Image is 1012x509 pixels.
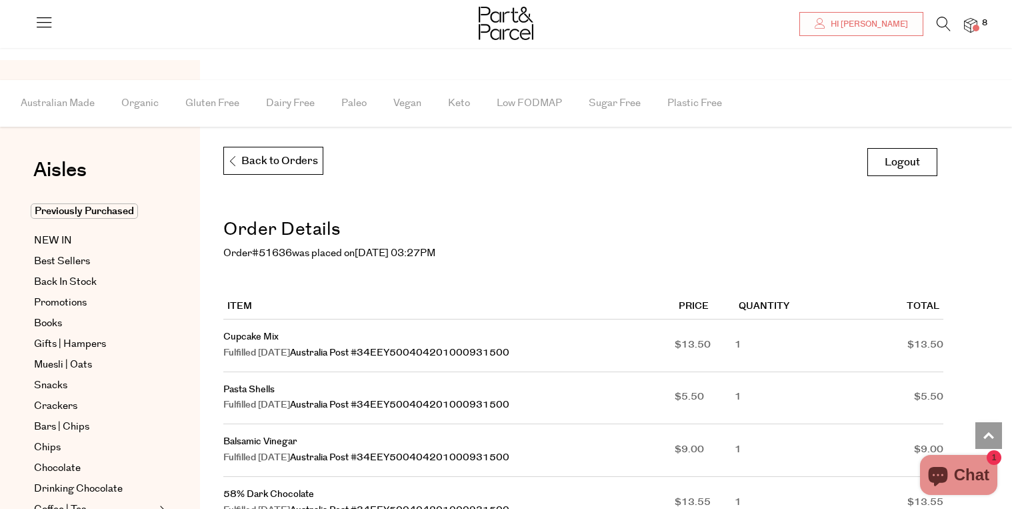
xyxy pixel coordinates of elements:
[34,253,90,270] span: Best Sellers
[34,295,155,311] a: Promotions
[34,378,67,394] span: Snacks
[185,80,239,127] span: Gluten Free
[21,80,95,127] span: Australian Made
[34,440,155,456] a: Chips
[479,7,533,40] img: Part&Parcel
[827,320,943,372] td: $13.50
[33,155,87,185] span: Aisles
[266,80,315,127] span: Dairy Free
[34,419,89,435] span: Bars | Chips
[735,372,827,425] td: 1
[34,481,123,497] span: Drinking Chocolate
[34,440,61,456] span: Chips
[735,295,827,320] th: Quantity
[223,488,314,501] a: 58% Dark Chocolate
[223,398,675,414] div: Fulfilled [DATE]
[34,233,155,249] a: NEW IN
[34,316,62,332] span: Books
[223,346,675,362] div: Fulfilled [DATE]
[290,451,509,464] a: Australia Post #34EEY500404201000931500
[223,435,297,448] a: Balsamic Vinegar
[34,295,87,311] span: Promotions
[34,203,155,219] a: Previously Purchased
[223,330,279,344] a: Cupcake Mix
[355,246,435,260] mark: [DATE] 03:27PM
[735,424,827,477] td: 1
[121,80,159,127] span: Organic
[223,383,275,396] a: Pasta Shells
[223,295,675,320] th: Item
[34,336,106,352] span: Gifts | Hampers
[31,203,138,219] span: Previously Purchased
[979,17,991,29] span: 8
[448,80,470,127] span: Keto
[290,346,509,360] a: Australia Post #34EEY500404201000931500
[34,398,77,414] span: Crackers
[290,398,509,412] a: Australia Post #34EEY500404201000931500
[964,18,977,32] a: 8
[34,398,155,414] a: Crackers
[799,12,923,36] a: Hi [PERSON_NAME]
[34,460,155,476] a: Chocolate
[827,372,943,425] td: $5.50
[34,316,155,332] a: Books
[34,378,155,394] a: Snacks
[827,19,908,30] span: Hi [PERSON_NAME]
[34,357,92,373] span: Muesli | Oats
[667,80,722,127] span: Plastic Free
[34,460,81,476] span: Chocolate
[227,147,318,175] p: Back to Orders
[34,253,155,270] a: Best Sellers
[223,147,323,175] a: Back to Orders
[34,481,155,497] a: Drinking Chocolate
[393,80,421,127] span: Vegan
[827,295,943,320] th: Total
[34,274,155,290] a: Back In Stock
[341,80,367,127] span: Paleo
[252,246,292,260] mark: #51636
[34,233,72,249] span: NEW IN
[34,274,97,290] span: Back In Stock
[675,424,735,477] td: $9.00
[223,245,943,262] p: Order was placed on
[223,215,943,245] h2: Order Details
[497,80,562,127] span: Low FODMAP
[34,419,155,435] a: Bars | Chips
[33,160,87,193] a: Aisles
[675,372,735,425] td: $5.50
[916,455,1001,498] inbox-online-store-chat: Shopify online store chat
[34,336,155,352] a: Gifts | Hampers
[735,320,827,372] td: 1
[34,357,155,373] a: Muesli | Oats
[867,148,937,176] a: Logout
[675,320,735,372] td: $13.50
[675,295,735,320] th: Price
[223,450,675,466] div: Fulfilled [DATE]
[589,80,641,127] span: Sugar Free
[827,424,943,477] td: $9.00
